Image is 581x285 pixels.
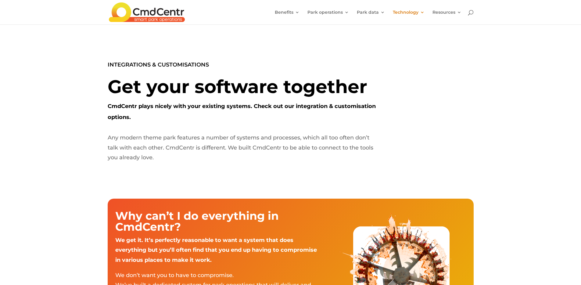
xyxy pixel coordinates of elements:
[108,103,376,121] b: CmdCentr plays nicely with your existing systems. Check out our integration & customisation options.
[357,10,385,24] a: Park data
[109,2,185,22] img: CmdCentr
[108,133,377,162] p: Any modern theme park features a number of systems and processes, which all too often don’t talk ...
[115,237,317,263] strong: We get it. It’s perfectly reasonable to want a system that does everything but you’ll often find ...
[115,209,279,233] b: Why can’t I do everything in CmdCentr?
[432,10,461,24] a: Resources
[108,59,377,76] p: INTEGRATIONS & CUSTOMISATIONS
[275,10,299,24] a: Benefits
[307,10,349,24] a: Park operations
[108,76,377,101] h1: Get your software together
